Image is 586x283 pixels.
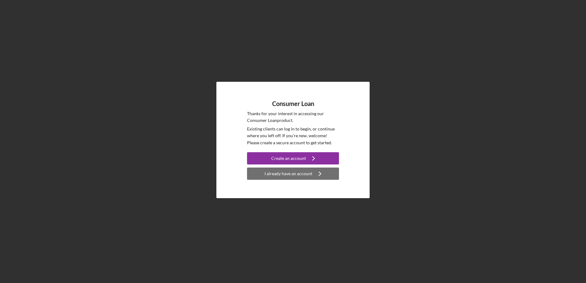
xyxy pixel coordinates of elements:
[247,152,339,166] a: Create an account
[247,110,339,124] p: Thanks for your interest in accessing our Consumer Loan product.
[272,100,314,107] h4: Consumer Loan
[264,168,312,180] div: I already have an account
[271,152,306,164] div: Create an account
[247,152,339,164] button: Create an account
[247,126,339,146] p: Existing clients can log in to begin, or continue where you left off. If you're new, welcome! Ple...
[247,168,339,180] button: I already have an account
